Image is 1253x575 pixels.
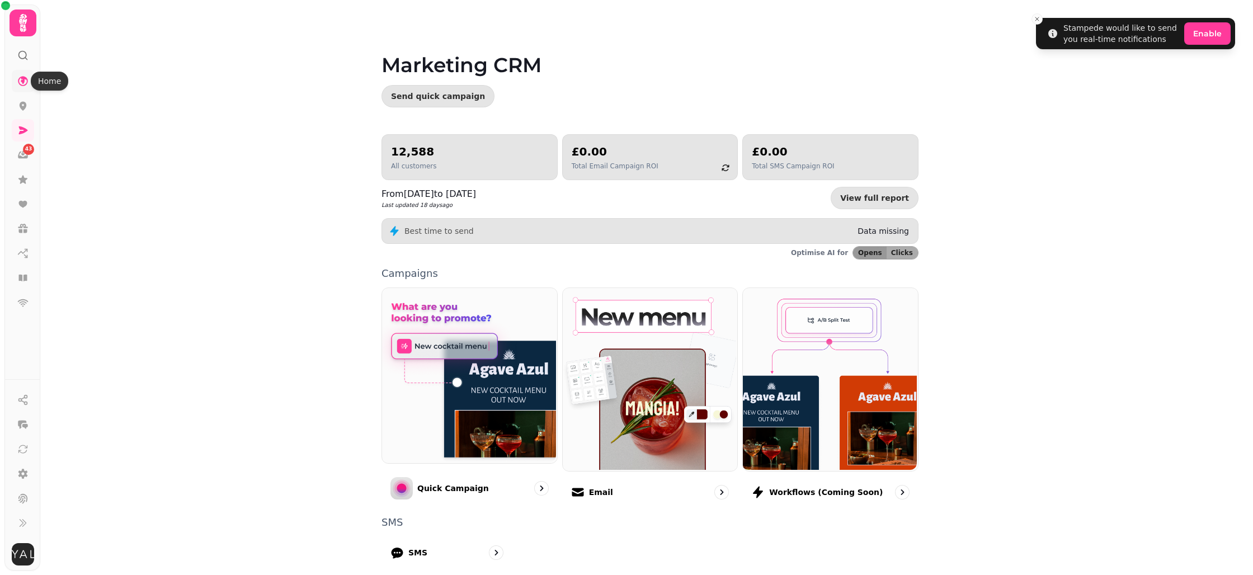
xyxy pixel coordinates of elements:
p: From [DATE] to [DATE] [381,187,476,201]
p: SMS [381,517,918,527]
p: Total Email Campaign ROI [572,162,658,171]
a: Quick CampaignQuick Campaign [381,287,558,508]
p: Workflows (coming soon) [769,487,883,498]
a: View full report [831,187,918,209]
img: Email [562,287,737,470]
p: Total SMS Campaign ROI [752,162,834,171]
a: 43 [12,144,34,166]
svg: go to [536,483,547,494]
button: Enable [1184,22,1231,45]
h2: 12,588 [391,144,436,159]
span: Send quick campaign [391,92,485,100]
h1: Marketing CRM [381,27,918,76]
img: Workflows (coming soon) [742,287,917,470]
button: User avatar [10,543,36,565]
p: Email [589,487,613,498]
button: refresh [716,158,735,177]
button: Close toast [1031,13,1043,25]
div: Home [31,72,68,91]
p: Data missing [858,225,909,237]
button: Clicks [887,247,918,259]
h2: £0.00 [752,144,834,159]
span: Opens [858,249,882,256]
p: SMS [408,547,427,558]
h2: £0.00 [572,144,658,159]
div: Stampede would like to send you real-time notifications [1063,22,1180,45]
span: Clicks [891,249,913,256]
svg: go to [716,487,727,498]
a: SMS [381,536,512,569]
p: Best time to send [404,225,474,237]
p: Campaigns [381,268,918,279]
p: Quick Campaign [417,483,489,494]
p: Optimise AI for [791,248,848,257]
p: Last updated 18 days ago [381,201,476,209]
p: All customers [391,162,436,171]
svg: go to [897,487,908,498]
span: 43 [25,145,32,153]
button: Send quick campaign [381,85,494,107]
a: EmailEmail [562,287,738,508]
img: User avatar [12,543,34,565]
button: Opens [853,247,887,259]
img: Quick Campaign [381,287,556,462]
a: Workflows (coming soon)Workflows (coming soon) [742,287,918,508]
svg: go to [491,547,502,558]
